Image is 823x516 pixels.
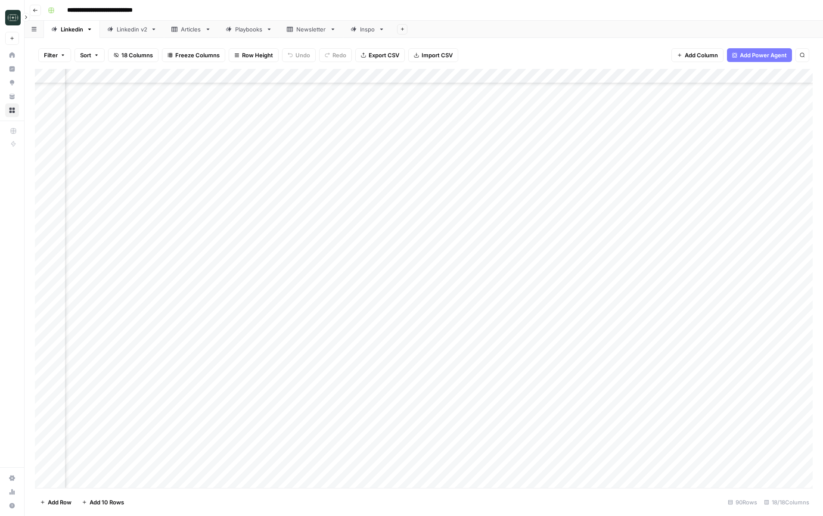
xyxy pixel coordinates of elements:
[727,48,792,62] button: Add Power Agent
[280,21,343,38] a: Newsletter
[319,48,352,62] button: Redo
[5,48,19,62] a: Home
[117,25,147,34] div: Linkedin v2
[44,21,100,38] a: Linkedin
[282,48,316,62] button: Undo
[5,62,19,76] a: Insights
[235,25,263,34] div: Playbooks
[44,51,58,59] span: Filter
[422,51,453,59] span: Import CSV
[295,51,310,59] span: Undo
[35,495,77,509] button: Add Row
[5,90,19,103] a: Your Data
[90,498,124,507] span: Add 10 Rows
[218,21,280,38] a: Playbooks
[5,103,19,117] a: Browse
[5,485,19,499] a: Usage
[5,76,19,90] a: Opportunities
[343,21,392,38] a: Inspo
[108,48,158,62] button: 18 Columns
[242,51,273,59] span: Row Height
[75,48,105,62] button: Sort
[685,51,718,59] span: Add Column
[5,10,21,25] img: Catalyst Logo
[121,51,153,59] span: 18 Columns
[61,25,83,34] div: Linkedin
[296,25,326,34] div: Newsletter
[5,7,19,28] button: Workspace: Catalyst
[332,51,346,59] span: Redo
[48,498,71,507] span: Add Row
[5,499,19,513] button: Help + Support
[181,25,202,34] div: Articles
[77,495,129,509] button: Add 10 Rows
[229,48,279,62] button: Row Height
[162,48,225,62] button: Freeze Columns
[740,51,787,59] span: Add Power Agent
[175,51,220,59] span: Freeze Columns
[360,25,375,34] div: Inspo
[369,51,399,59] span: Export CSV
[671,48,724,62] button: Add Column
[80,51,91,59] span: Sort
[724,495,761,509] div: 90 Rows
[5,471,19,485] a: Settings
[164,21,218,38] a: Articles
[355,48,405,62] button: Export CSV
[38,48,71,62] button: Filter
[408,48,458,62] button: Import CSV
[100,21,164,38] a: Linkedin v2
[761,495,813,509] div: 18/18 Columns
